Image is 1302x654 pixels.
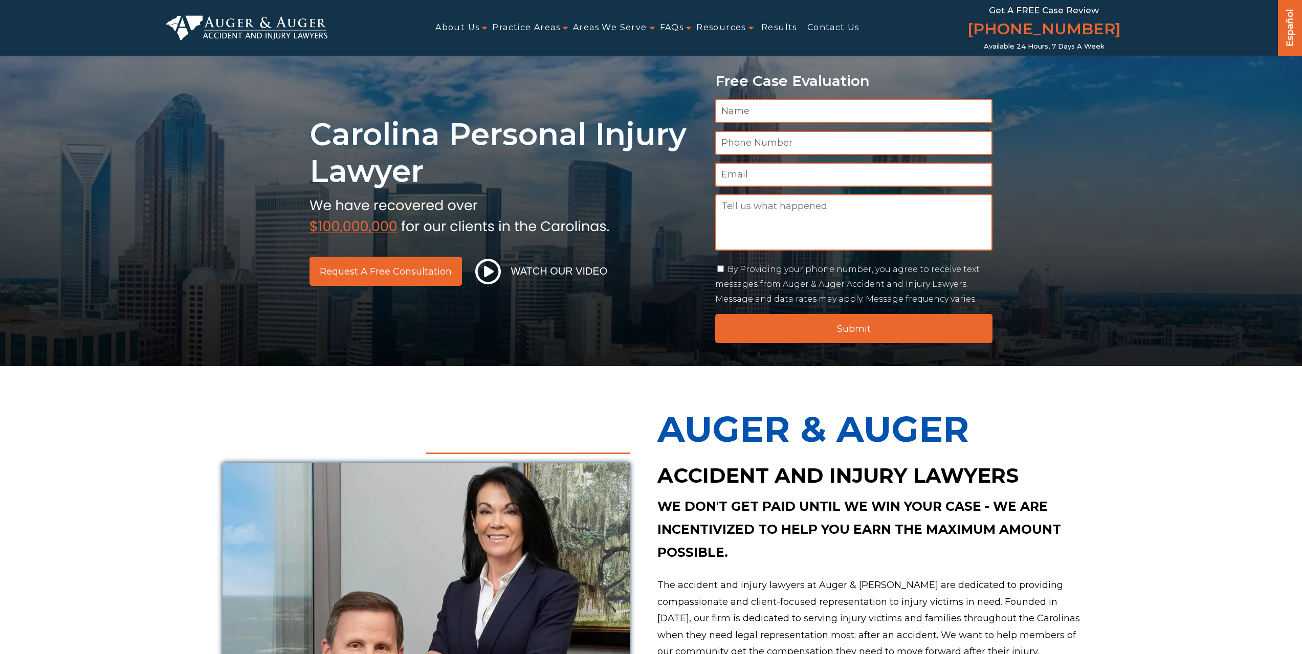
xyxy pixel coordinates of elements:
[435,16,479,39] a: About Us
[657,461,1080,490] h2: Accident and Injury Lawyers
[715,314,993,343] input: Submit
[984,42,1105,51] span: Available 24 Hours, 7 Days a Week
[320,267,452,276] span: Request a Free Consultation
[807,16,859,39] a: Contact Us
[715,73,993,89] p: Free Case Evaluation
[715,163,993,187] input: Email
[715,99,993,123] input: Name
[657,495,1080,564] p: We don't get paid until we win your case - we are incentivized to help you earn the maximum amoun...
[310,116,703,190] h1: Carolina Personal Injury Lawyer
[989,5,1099,15] span: Get a FREE Case Review
[492,16,560,39] a: Practice Areas
[715,264,980,304] label: By Providing your phone number, you agree to receive text messages from Auger & Auger Accident an...
[660,16,684,39] a: FAQs
[166,15,328,40] img: Auger & Auger Accident and Injury Lawyers Logo
[657,397,1080,461] p: Auger & Auger
[715,131,993,155] input: Phone Number
[573,16,647,39] a: Areas We Serve
[696,16,746,39] a: Resources
[472,258,611,285] button: Watch Our Video
[310,195,609,234] img: sub text
[761,16,797,39] a: Results
[310,257,462,286] a: Request a Free Consultation
[967,18,1121,42] a: [PHONE_NUMBER]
